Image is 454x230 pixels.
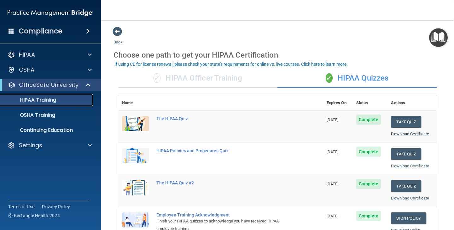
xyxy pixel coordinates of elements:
[391,164,429,168] a: Download Certificate
[42,204,70,210] a: Privacy Policy
[8,66,92,74] a: OSHA
[8,142,92,149] a: Settings
[19,66,35,74] p: OSHA
[19,81,79,89] p: OfficeSafe University
[118,95,153,111] th: Name
[356,179,381,189] span: Complete
[19,27,62,36] h4: Compliance
[113,32,123,44] a: Back
[356,211,381,221] span: Complete
[356,115,381,125] span: Complete
[391,212,426,224] a: Sign Policy
[391,196,429,200] a: Download Certificate
[154,73,160,83] span: ✓
[8,81,91,89] a: OfficeSafe University
[387,95,437,111] th: Actions
[156,212,291,217] div: Employee Training Acknowledgment
[327,214,339,218] span: [DATE]
[156,180,291,185] div: The HIPAA Quiz #2
[8,7,93,19] img: PMB logo
[114,62,348,66] div: If using CE for license renewal, please check your state's requirements for online vs. live cours...
[4,97,56,103] p: HIPAA Training
[326,73,333,83] span: ✓
[356,147,381,157] span: Complete
[327,117,339,122] span: [DATE]
[323,95,352,111] th: Expires On
[4,112,55,118] p: OSHA Training
[277,69,437,88] div: HIPAA Quizzes
[113,46,441,64] div: Choose one path to get your HIPAA Certification
[19,142,42,149] p: Settings
[429,28,448,47] button: Open Resource Center
[391,180,421,192] button: Take Quiz
[8,204,34,210] a: Terms of Use
[113,61,349,67] button: If using CE for license renewal, please check your state's requirements for online vs. live cours...
[8,51,92,59] a: HIPAA
[391,116,421,128] button: Take Quiz
[156,116,291,121] div: The HIPAA Quiz
[4,127,90,133] p: Continuing Education
[391,132,429,136] a: Download Certificate
[19,51,35,59] p: HIPAA
[8,212,60,219] span: Ⓒ Rectangle Health 2024
[352,95,387,111] th: Status
[156,148,291,153] div: HIPAA Policies and Procedures Quiz
[327,182,339,186] span: [DATE]
[327,149,339,154] span: [DATE]
[118,69,277,88] div: HIPAA Officer Training
[391,148,421,160] button: Take Quiz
